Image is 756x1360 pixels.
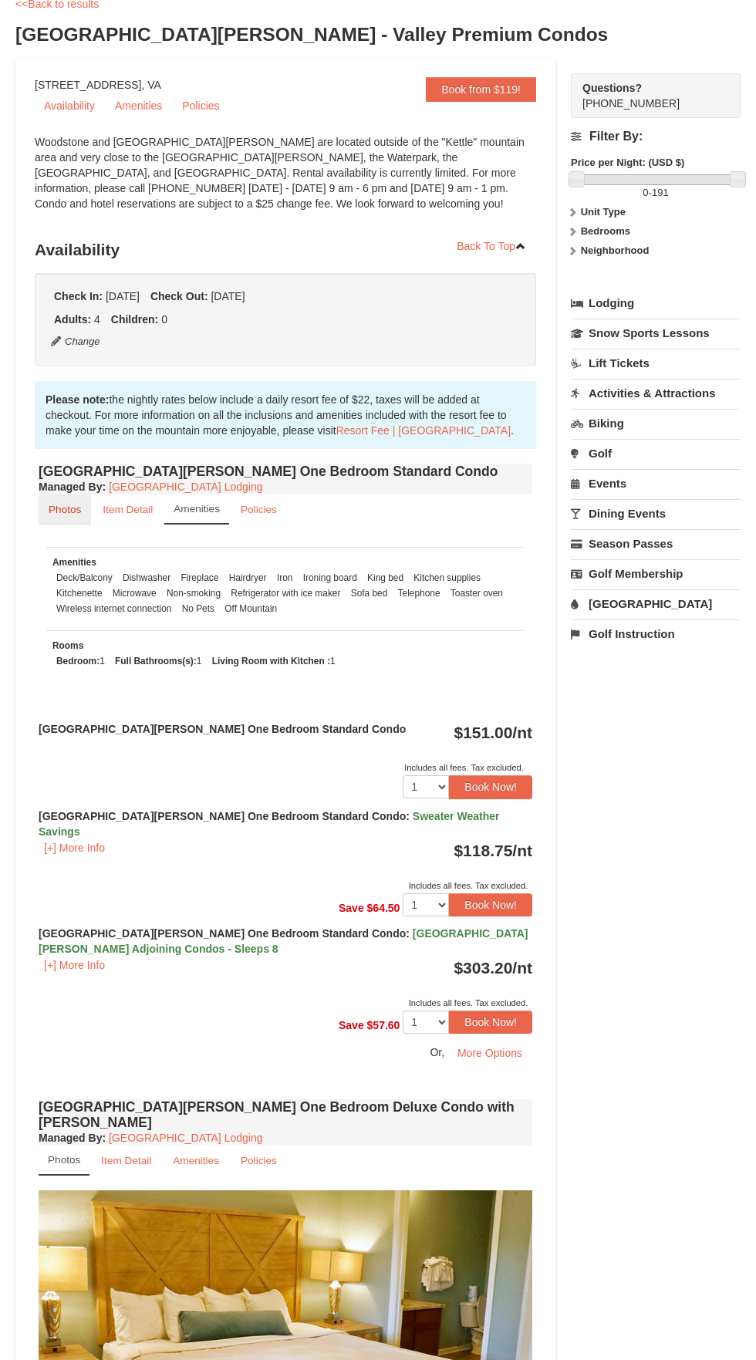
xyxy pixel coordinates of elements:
[582,82,642,94] strong: Questions?
[39,760,532,775] div: Includes all fees. Tax excluded.
[119,570,174,586] li: Dishwasher
[208,653,339,669] li: 1
[39,481,106,493] strong: :
[571,559,741,588] a: Golf Membership
[454,842,512,859] span: $118.75
[231,1146,287,1176] a: Policies
[406,810,410,822] span: :
[339,901,364,913] span: Save
[231,494,287,525] a: Policies
[512,842,532,859] span: /nt
[571,319,741,347] a: Snow Sports Lessons
[39,878,532,893] div: Includes all fees. Tax excluded.
[336,424,511,437] a: Resort Fee | [GEOGRAPHIC_DATA]
[52,653,109,669] li: 1
[49,504,81,515] small: Photos
[643,187,648,198] span: 0
[35,235,536,265] h3: Availability
[173,1155,219,1166] small: Amenities
[35,381,536,449] div: the nightly rates below include a daily resort fee of $22, taxes will be added at checkout. For m...
[571,589,741,618] a: [GEOGRAPHIC_DATA]
[39,1099,532,1130] h4: [GEOGRAPHIC_DATA][PERSON_NAME] One Bedroom Deluxe Condo with [PERSON_NAME]
[512,724,532,741] span: /nt
[430,1046,444,1058] span: Or,
[449,893,532,916] button: Book Now!
[394,586,444,601] li: Telephone
[39,839,110,856] button: [+] More Info
[173,94,228,117] a: Policies
[39,927,528,955] span: [GEOGRAPHIC_DATA][PERSON_NAME] Adjoining Condos - Sleeps 8
[211,290,245,302] span: [DATE]
[109,1132,262,1144] a: [GEOGRAPHIC_DATA] Lodging
[39,1146,89,1176] a: Photos
[101,1155,151,1166] small: Item Detail
[163,1146,229,1176] a: Amenities
[571,499,741,528] a: Dining Events
[115,656,197,667] strong: Full Bathrooms(s):
[363,570,407,586] li: King bed
[39,810,499,838] strong: [GEOGRAPHIC_DATA][PERSON_NAME] One Bedroom Standard Condo
[50,333,101,350] button: Change
[426,77,536,102] a: Book from $119!
[93,494,163,525] a: Item Detail
[241,504,277,515] small: Policies
[109,586,160,601] li: Microwave
[273,570,297,586] li: Iron
[571,289,741,317] a: Lodging
[410,570,484,586] li: Kitchen supplies
[571,439,741,467] a: Golf
[449,775,532,798] button: Book Now!
[582,80,713,110] span: [PHONE_NUMBER]
[111,653,205,669] li: 1
[571,185,741,201] label: -
[571,157,684,168] strong: Price per Night: (USD $)
[52,640,83,651] small: Rooms
[581,206,626,218] strong: Unit Type
[178,601,218,616] li: No Pets
[571,409,741,437] a: Biking
[212,656,330,667] strong: Living Room with Kitchen :
[52,557,96,568] small: Amenities
[39,481,102,493] span: Managed By
[164,494,229,525] a: Amenities
[39,494,91,525] a: Photos
[39,723,406,735] strong: [GEOGRAPHIC_DATA][PERSON_NAME] One Bedroom Standard Condo
[91,1146,161,1176] a: Item Detail
[174,503,220,515] small: Amenities
[39,464,532,479] h4: [GEOGRAPHIC_DATA][PERSON_NAME] One Bedroom Standard Condo
[347,586,392,601] li: Sofa bed
[652,187,669,198] span: 191
[177,570,222,586] li: Fireplace
[241,1155,277,1166] small: Policies
[46,393,109,406] strong: Please note:
[161,313,167,326] span: 0
[52,586,106,601] li: Kitchenette
[367,1019,400,1031] span: $57.60
[454,724,532,741] strong: $151.00
[35,134,536,227] div: Woodstone and [GEOGRAPHIC_DATA][PERSON_NAME] are located outside of the "Kettle" mountain area an...
[571,130,741,143] h4: Filter By:
[571,619,741,648] a: Golf Instruction
[571,349,741,377] a: Lift Tickets
[48,1154,80,1166] small: Photos
[512,959,532,977] span: /nt
[94,313,100,326] span: 4
[581,245,650,256] strong: Neighborhood
[54,290,103,302] strong: Check In:
[449,1011,532,1034] button: Book Now!
[109,481,262,493] a: [GEOGRAPHIC_DATA] Lodging
[15,19,741,50] h3: [GEOGRAPHIC_DATA][PERSON_NAME] - Valley Premium Condos
[339,1019,364,1031] span: Save
[111,313,158,326] strong: Children:
[35,94,104,117] a: Availability
[367,901,400,913] span: $64.50
[299,570,361,586] li: Ironing board
[39,927,528,955] strong: [GEOGRAPHIC_DATA][PERSON_NAME] One Bedroom Standard Condo
[447,586,507,601] li: Toaster oven
[225,570,271,586] li: Hairdryer
[106,290,140,302] span: [DATE]
[447,1041,532,1065] button: More Options
[571,529,741,558] a: Season Passes
[39,1132,102,1144] span: Managed By
[571,379,741,407] a: Activities & Attractions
